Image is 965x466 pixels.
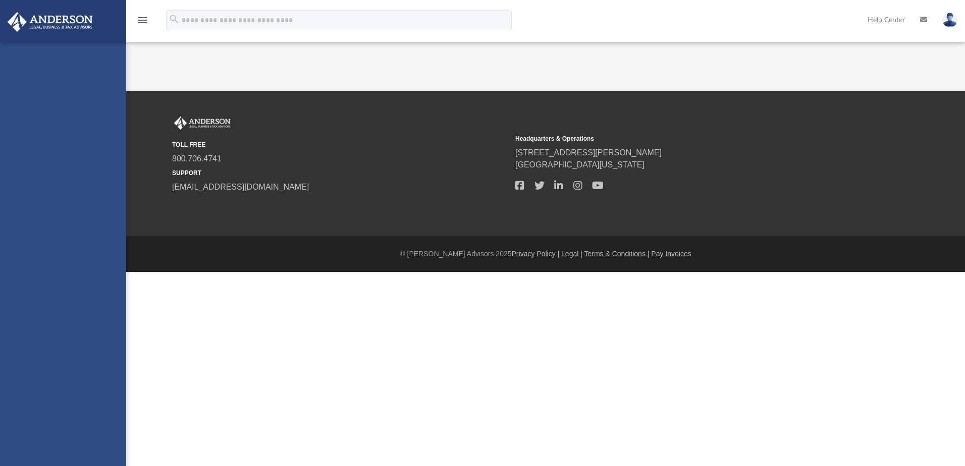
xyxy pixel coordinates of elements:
img: Anderson Advisors Platinum Portal [5,12,96,32]
small: SUPPORT [172,168,508,178]
small: TOLL FREE [172,140,508,149]
a: menu [136,19,148,26]
a: Terms & Conditions | [584,250,650,258]
a: Pay Invoices [651,250,691,258]
a: Privacy Policy | [512,250,560,258]
img: Anderson Advisors Platinum Portal [172,116,233,130]
a: [GEOGRAPHIC_DATA][US_STATE] [515,160,645,169]
img: User Pic [942,13,957,27]
a: Legal | [561,250,582,258]
i: menu [136,14,148,26]
small: Headquarters & Operations [515,134,851,143]
a: [EMAIL_ADDRESS][DOMAIN_NAME] [172,183,309,191]
a: [STREET_ADDRESS][PERSON_NAME] [515,148,662,157]
div: © [PERSON_NAME] Advisors 2025 [126,249,965,259]
i: search [169,14,180,25]
a: 800.706.4741 [172,154,222,163]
